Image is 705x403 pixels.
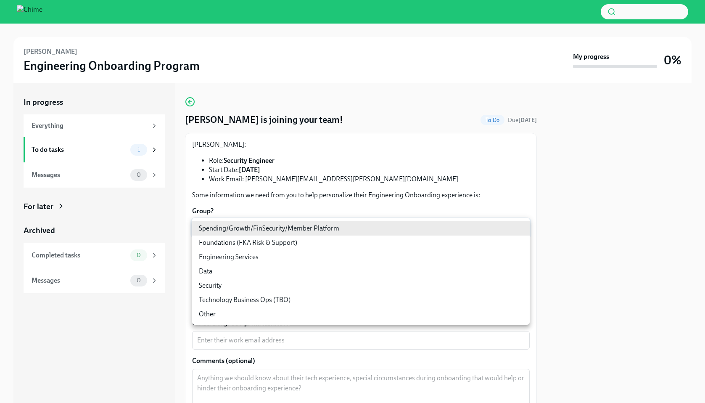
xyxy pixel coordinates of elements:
[192,236,530,250] li: Foundations (FKA Risk & Support)
[192,278,530,293] li: Security
[192,293,530,307] li: Technology Business Ops (TBO)
[192,307,530,321] li: Other
[192,264,530,278] li: Data
[192,250,530,264] li: Engineering Services
[192,221,530,236] li: Spending/Growth/FinSecurity/Member Platform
